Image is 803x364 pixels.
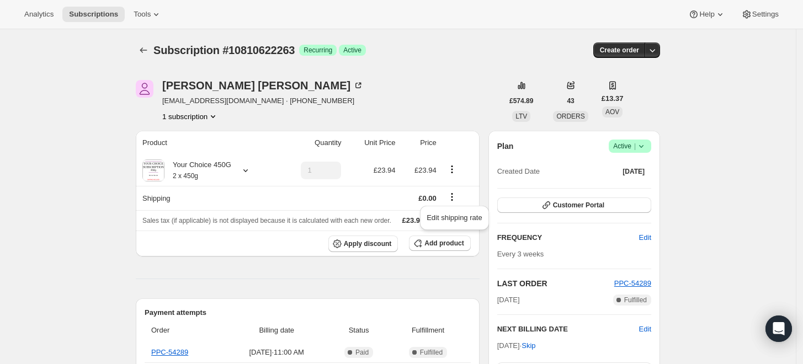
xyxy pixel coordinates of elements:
button: Analytics [18,7,60,22]
div: [PERSON_NAME] [PERSON_NAME] [162,80,364,91]
span: Sales tax (if applicable) is not displayed because it is calculated with each new order. [142,217,391,224]
span: Alan Tomes [136,80,153,98]
h2: NEXT BILLING DATE [497,324,639,335]
h2: LAST ORDER [497,278,614,289]
span: £574.89 [509,97,533,105]
button: Product actions [443,163,461,175]
span: [EMAIL_ADDRESS][DOMAIN_NAME] · [PHONE_NUMBER] [162,95,364,106]
span: Skip [522,340,535,351]
span: £0.00 [418,194,437,202]
span: Add product [424,239,464,248]
span: Tools [134,10,151,19]
button: Edit shipping rate [423,209,485,227]
span: Fulfilled [624,296,647,304]
span: Created Date [497,166,540,177]
button: Tools [127,7,168,22]
button: Subscriptions [62,7,125,22]
span: Help [699,10,714,19]
span: AOV [605,108,619,116]
span: Every 3 weeks [497,250,544,258]
span: Subscriptions [69,10,118,19]
span: Paid [355,348,369,357]
span: LTV [515,113,527,120]
button: Apply discount [328,235,398,252]
span: Settings [752,10,779,19]
th: Shipping [136,186,278,210]
button: [DATE] [616,164,651,179]
h2: FREQUENCY [497,232,639,243]
span: Fulfilled [420,348,443,357]
button: Edit [632,229,658,247]
button: Add product [409,235,470,251]
span: [DATE] [623,167,645,176]
span: [DATE] · 11:00 AM [228,347,326,358]
small: 2 x 450g [173,172,198,180]
span: Create order [600,46,639,55]
button: PPC-54289 [614,278,651,289]
button: Edit [639,324,651,335]
span: 43 [567,97,574,105]
span: ORDERS [556,113,584,120]
span: Recurring [304,46,332,55]
span: £13.37 [602,93,624,104]
h2: Plan [497,141,514,152]
span: Edit [639,232,651,243]
button: Settings [735,7,785,22]
a: PPC-54289 [614,279,651,287]
img: product img [142,159,164,181]
button: Subscriptions [136,42,151,58]
button: Customer Portal [497,197,651,213]
span: £23.94 [402,216,424,224]
button: 43 [560,93,581,109]
a: PPC-54289 [151,348,188,356]
th: Order [145,318,225,342]
th: Product [136,131,278,155]
div: Open Intercom Messenger [765,315,792,342]
span: Subscription #10810622263 [153,44,295,56]
button: £574.89 [503,93,540,109]
th: Quantity [278,131,345,155]
th: Price [399,131,440,155]
span: Status [332,325,386,336]
button: Shipping actions [443,191,461,203]
span: Active [613,141,647,152]
span: Billing date [228,325,326,336]
div: Your Choice 450G [164,159,231,181]
h2: Payment attempts [145,307,471,318]
th: Unit Price [344,131,398,155]
span: Apply discount [344,239,392,248]
span: Edit shipping rate [427,213,482,222]
span: Analytics [24,10,54,19]
span: Active [343,46,361,55]
span: £23.94 [374,166,396,174]
button: Skip [515,337,542,355]
span: [DATE] [497,295,520,306]
button: Help [682,7,732,22]
span: Customer Portal [553,201,604,210]
button: Product actions [162,111,219,122]
span: [DATE] · [497,341,536,350]
span: £23.94 [414,166,437,174]
span: | [634,142,636,151]
span: Fulfillment [392,325,464,336]
button: Create order [593,42,646,58]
